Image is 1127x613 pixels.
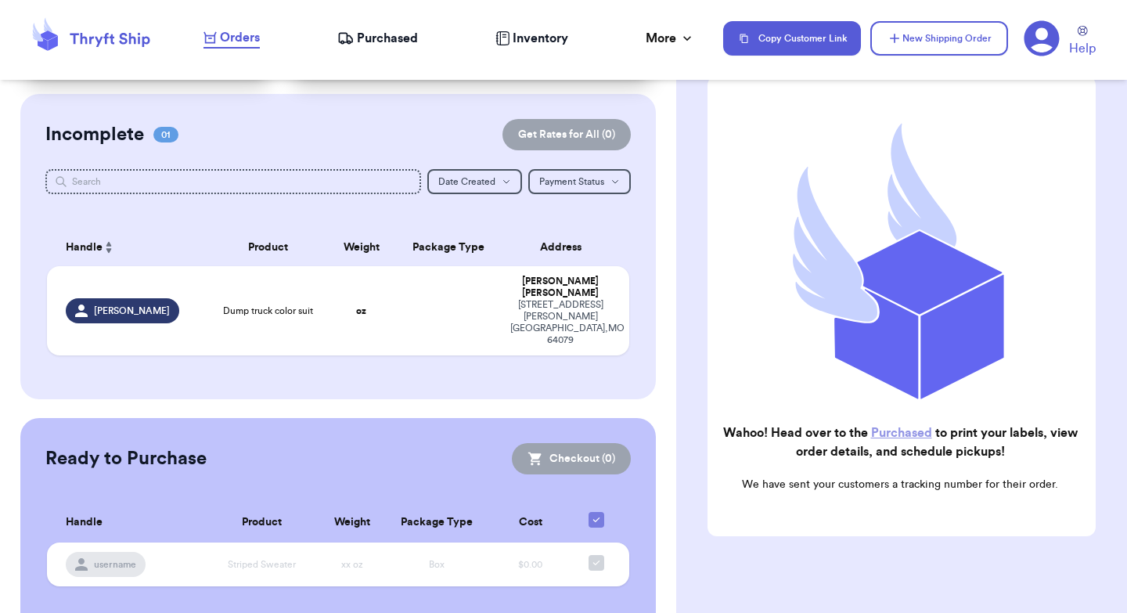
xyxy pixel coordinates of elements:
span: Purchased [357,29,418,48]
span: Inventory [513,29,568,48]
a: Purchased [871,427,932,439]
button: New Shipping Order [870,21,1008,56]
th: Product [205,503,319,543]
span: Handle [66,514,103,531]
th: Package Type [396,229,501,266]
th: Product [210,229,326,266]
span: username [94,558,136,571]
th: Weight [319,503,387,543]
button: Payment Status [528,169,631,194]
button: Date Created [427,169,522,194]
h2: Wahoo! Head over to the to print your labels, view order details, and schedule pickups! [720,424,1080,461]
button: Sort ascending [103,238,115,257]
span: Payment Status [539,177,604,186]
span: 01 [153,127,178,142]
div: More [646,29,695,48]
span: xx oz [341,560,363,569]
th: Cost [488,503,572,543]
a: Inventory [495,29,568,48]
span: $0.00 [518,560,542,569]
th: Weight [326,229,396,266]
input: Search [45,169,421,194]
h2: Ready to Purchase [45,446,207,471]
span: Date Created [438,177,495,186]
p: We have sent your customers a tracking number for their order. [720,477,1080,492]
strong: oz [356,306,366,316]
span: Handle [66,240,103,256]
button: Get Rates for All (0) [502,119,631,150]
a: Help [1069,26,1096,58]
button: Copy Customer Link [723,21,861,56]
span: [PERSON_NAME] [94,305,170,317]
span: Striped Sweater [228,560,296,569]
button: Checkout (0) [512,443,631,474]
h2: Incomplete [45,122,144,147]
span: Orders [220,28,260,47]
span: Help [1069,39,1096,58]
th: Package Type [386,503,488,543]
a: Orders [203,28,260,49]
span: Dump truck color suit [223,305,313,317]
div: [PERSON_NAME] [PERSON_NAME] [510,276,610,299]
span: Box [429,560,445,569]
a: Purchased [337,29,418,48]
th: Address [501,229,629,266]
div: [STREET_ADDRESS][PERSON_NAME] [GEOGRAPHIC_DATA] , MO 64079 [510,299,610,346]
